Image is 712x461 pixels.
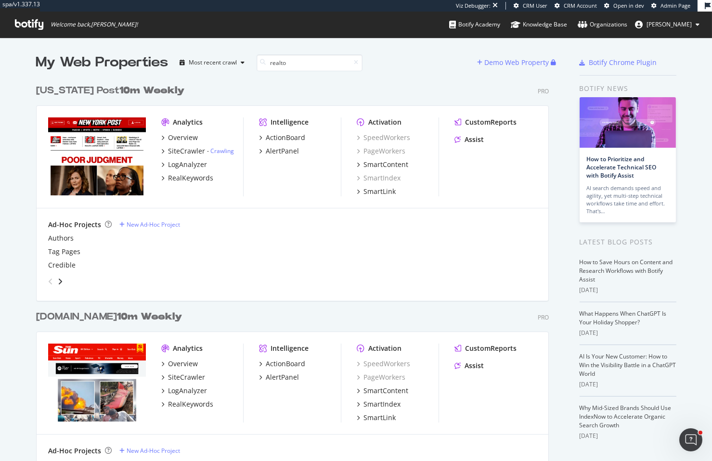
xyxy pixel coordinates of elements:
a: What Happens When ChatGPT Is Your Holiday Shopper? [580,309,667,326]
button: [PERSON_NAME] [627,17,707,32]
a: AI Is Your New Customer: How to Win the Visibility Battle in a ChatGPT World [580,352,676,378]
a: CustomReports [454,344,517,353]
div: Overview [168,133,198,142]
img: How to Prioritize and Accelerate Technical SEO with Botify Assist [580,97,676,148]
a: Open in dev [604,2,644,10]
div: angle-left [44,274,57,289]
div: Pro [538,87,549,95]
img: www.TheSun.co.uk [48,344,146,422]
b: 10m Weekly [119,86,184,95]
div: Viz Debugger: [456,2,491,10]
a: Overview [161,133,198,142]
div: Pro [538,313,549,321]
a: Botify Academy [449,12,500,38]
div: Botify Chrome Plugin [589,58,657,67]
div: SmartLink [363,413,396,423]
a: SmartContent [357,386,408,396]
div: Organizations [578,20,627,29]
div: Latest Blog Posts [580,237,676,247]
div: Intelligence [271,344,309,353]
a: [US_STATE] Post10m Weekly [36,84,188,98]
div: RealKeywords [168,173,213,183]
a: AlertPanel [259,146,299,156]
a: Credible [48,260,76,270]
a: SpeedWorkers [357,359,410,369]
a: CRM User [514,2,547,10]
div: - [207,147,234,155]
div: PageWorkers [357,146,405,156]
div: Overview [168,359,198,369]
img: www.Nypost.com [48,117,146,195]
a: CustomReports [454,117,517,127]
a: New Ad-Hoc Project [119,447,180,455]
span: CRM Account [564,2,597,9]
a: SmartIndex [357,399,401,409]
a: LogAnalyzer [161,386,207,396]
a: Admin Page [651,2,690,10]
div: Activation [368,117,401,127]
a: Why Mid-Sized Brands Should Use IndexNow to Accelerate Organic Search Growth [580,404,672,429]
div: Ad-Hoc Projects [48,220,101,230]
div: Most recent crawl [189,60,237,65]
a: RealKeywords [161,173,213,183]
a: RealKeywords [161,399,213,409]
a: CRM Account [555,2,597,10]
iframe: Intercom live chat [679,428,702,451]
div: Botify news [580,83,676,94]
div: CustomReports [465,344,517,353]
a: Assist [454,361,484,371]
button: Most recent crawl [176,55,249,70]
a: SmartLink [357,187,396,196]
a: Overview [161,359,198,369]
span: kerry [647,20,692,28]
a: Assist [454,135,484,144]
div: Analytics [173,344,203,353]
a: LogAnalyzer [161,160,207,169]
a: Tag Pages [48,247,80,256]
a: SiteCrawler- Crawling [161,146,234,156]
div: [US_STATE] Post [36,84,184,98]
a: SmartIndex [357,173,401,183]
a: Demo Web Property [478,58,551,66]
div: [DATE] [580,380,676,389]
a: SmartLink [357,413,396,423]
button: Demo Web Property [478,55,551,70]
div: SmartContent [363,160,408,169]
span: Open in dev [613,2,644,9]
div: Intelligence [271,117,309,127]
div: SmartIndex [363,399,401,409]
div: Analytics [173,117,203,127]
a: ActionBoard [259,359,305,369]
div: [DATE] [580,329,676,337]
div: SmartContent [363,386,408,396]
a: Botify Chrome Plugin [580,58,657,67]
div: LogAnalyzer [168,160,207,169]
a: How to Save Hours on Content and Research Workflows with Botify Assist [580,258,673,283]
div: New Ad-Hoc Project [127,447,180,455]
a: SiteCrawler [161,372,205,382]
input: Search [257,54,362,71]
div: [DATE] [580,432,676,440]
div: Ad-Hoc Projects [48,446,101,456]
div: SiteCrawler [168,372,205,382]
div: SiteCrawler [168,146,205,156]
b: 10m Weekly [117,312,182,321]
div: RealKeywords [168,399,213,409]
a: PageWorkers [357,372,405,382]
div: Authors [48,233,74,243]
a: [DOMAIN_NAME]10m Weekly [36,310,186,324]
div: Assist [465,361,484,371]
a: Organizations [578,12,627,38]
div: Demo Web Property [485,58,549,67]
div: LogAnalyzer [168,386,207,396]
a: SmartContent [357,160,408,169]
a: Knowledge Base [511,12,567,38]
a: SpeedWorkers [357,133,410,142]
span: Admin Page [660,2,690,9]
